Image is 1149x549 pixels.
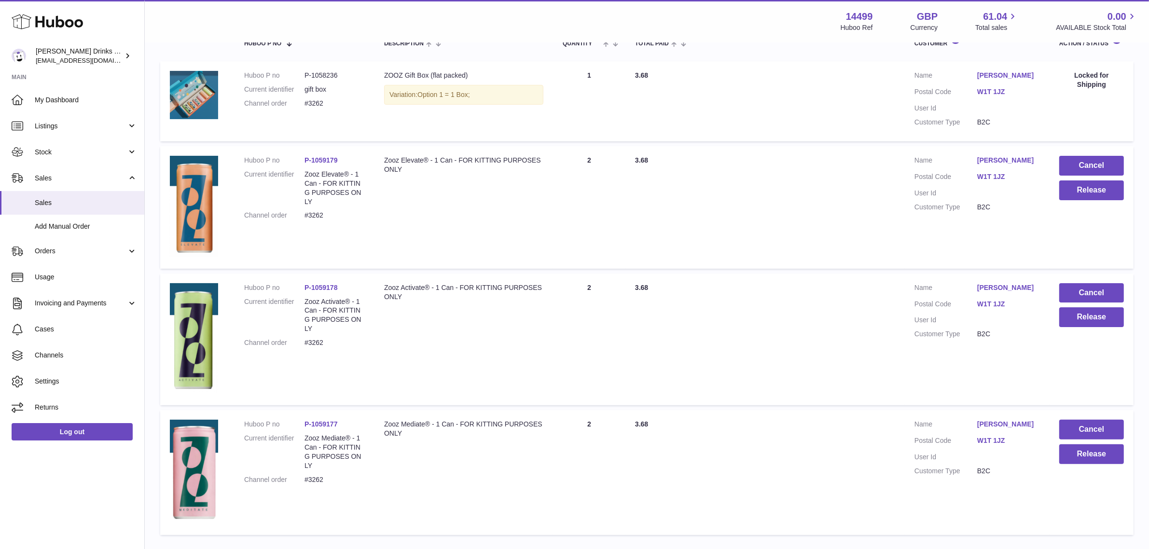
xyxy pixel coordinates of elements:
[914,420,977,431] dt: Name
[305,99,365,108] dd: #3262
[35,247,127,256] span: Orders
[977,436,1040,445] a: W1T 1JZ
[1059,444,1124,464] button: Release
[914,436,977,448] dt: Postal Code
[911,23,938,32] div: Currency
[384,41,424,47] span: Description
[244,434,305,470] dt: Current identifier
[1059,180,1124,200] button: Release
[977,118,1040,127] dd: B2C
[305,211,365,220] dd: #3262
[244,156,305,165] dt: Huboo P no
[977,467,1040,476] dd: B2C
[12,49,26,63] img: internalAdmin-14499@internal.huboo.com
[35,299,127,308] span: Invoicing and Payments
[35,351,137,360] span: Channels
[1059,156,1124,176] button: Cancel
[244,71,305,80] dt: Huboo P no
[170,71,218,119] img: Stepan_Komar_remove_logo__make_variations_of_this_image__keep_it_the_same_1968e2f6-70ca-40dd-8bfa...
[305,420,338,428] a: P-1059177
[36,47,123,65] div: [PERSON_NAME] Drinks LTD (t/a Zooz)
[35,148,127,157] span: Stock
[384,420,543,438] div: Zooz Mediate® - 1 Can - FOR KITTING PURPOSES ONLY
[914,189,977,198] dt: User Id
[975,10,1018,32] a: 61.04 Total sales
[384,85,543,105] div: Variation:
[244,297,305,334] dt: Current identifier
[305,284,338,291] a: P-1059178
[384,283,543,302] div: Zooz Activate® - 1 Can - FOR KITTING PURPOSES ONLY
[914,283,977,295] dt: Name
[384,71,543,80] div: ZOOZ Gift Box (flat packed)
[914,71,977,82] dt: Name
[977,172,1040,181] a: W1T 1JZ
[305,170,365,206] dd: Zooz Elevate® - 1 Can - FOR KITTING PURPOSES ONLY
[977,283,1040,292] a: [PERSON_NAME]
[977,156,1040,165] a: [PERSON_NAME]
[553,274,625,405] td: 2
[244,41,281,47] span: Huboo P no
[384,156,543,174] div: Zooz Elevate® - 1 Can - FOR KITTING PURPOSES ONLY
[1059,307,1124,327] button: Release
[977,329,1040,339] dd: B2C
[635,156,648,164] span: 3.68
[977,300,1040,309] a: W1T 1JZ
[1059,283,1124,303] button: Cancel
[553,61,625,141] td: 1
[305,434,365,470] dd: Zooz Mediate® - 1 Can - FOR KITTING PURPOSES ONLY
[12,423,133,440] a: Log out
[914,453,977,462] dt: User Id
[977,420,1040,429] a: [PERSON_NAME]
[917,10,938,23] strong: GBP
[244,85,305,94] dt: Current identifier
[635,41,669,47] span: Total paid
[35,403,137,412] span: Returns
[1056,23,1137,32] span: AVAILABLE Stock Total
[841,23,873,32] div: Huboo Ref
[635,71,648,79] span: 3.68
[553,410,625,535] td: 2
[635,420,648,428] span: 3.68
[305,475,365,484] dd: #3262
[417,91,470,98] span: Option 1 = 1 Box;
[36,56,142,64] span: [EMAIL_ADDRESS][DOMAIN_NAME]
[170,283,218,394] img: 144991758268712.png
[977,203,1040,212] dd: B2C
[914,467,977,476] dt: Customer Type
[1056,10,1137,32] a: 0.00 AVAILABLE Stock Total
[244,283,305,292] dt: Huboo P no
[914,156,977,167] dt: Name
[244,170,305,206] dt: Current identifier
[1107,10,1126,23] span: 0.00
[35,122,127,131] span: Listings
[635,284,648,291] span: 3.68
[35,273,137,282] span: Usage
[35,377,137,386] span: Settings
[244,475,305,484] dt: Channel order
[244,211,305,220] dt: Channel order
[35,174,127,183] span: Sales
[977,87,1040,96] a: W1T 1JZ
[914,87,977,99] dt: Postal Code
[305,71,365,80] dd: P-1058236
[975,23,1018,32] span: Total sales
[914,172,977,184] dt: Postal Code
[914,104,977,113] dt: User Id
[553,146,625,269] td: 2
[1059,420,1124,439] button: Cancel
[170,156,218,257] img: 144991758268668.png
[244,99,305,108] dt: Channel order
[35,222,137,231] span: Add Manual Order
[244,420,305,429] dt: Huboo P no
[914,316,977,325] dt: User Id
[983,10,1007,23] span: 61.04
[1059,71,1124,89] div: Locked for Shipping
[305,338,365,347] dd: #3262
[35,325,137,334] span: Cases
[914,118,977,127] dt: Customer Type
[914,329,977,339] dt: Customer Type
[35,198,137,207] span: Sales
[35,96,137,105] span: My Dashboard
[305,297,365,334] dd: Zooz Activate® - 1 Can - FOR KITTING PURPOSES ONLY
[977,71,1040,80] a: [PERSON_NAME]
